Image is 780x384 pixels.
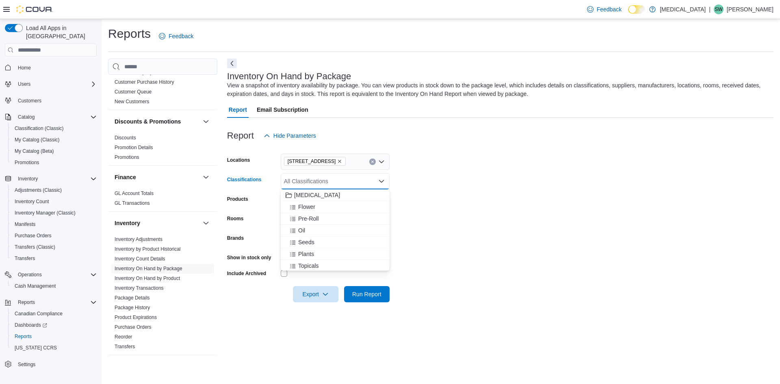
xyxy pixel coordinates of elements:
span: Package History [115,304,150,311]
span: [MEDICAL_DATA] [294,191,340,199]
span: Purchase Orders [15,232,52,239]
span: Inventory Adjustments [115,236,162,243]
span: Customer Queue [115,89,152,95]
a: Dashboards [8,319,100,331]
span: Users [15,79,97,89]
button: Classification (Classic) [8,123,100,134]
a: New Customers [115,99,149,104]
input: Dark Mode [628,5,645,14]
h3: Discounts & Promotions [115,117,181,126]
span: Topicals [298,262,319,270]
span: Catalog [15,112,97,122]
a: GL Transactions [115,200,150,206]
span: Canadian Compliance [11,309,97,319]
a: Transfers [11,254,38,263]
label: Products [227,196,248,202]
a: Settings [15,360,39,369]
button: Seeds [281,236,390,248]
a: Feedback [584,1,625,17]
span: Reports [11,332,97,341]
button: Reports [8,331,100,342]
span: Promotions [11,158,97,167]
span: Seeds [298,238,314,246]
button: Export [293,286,338,302]
button: Clear input [369,158,376,165]
a: Reports [11,332,35,341]
button: Promotions [8,157,100,168]
a: Classification (Classic) [11,124,67,133]
h3: Inventory On Hand by Package [227,72,351,81]
span: Discounts [115,135,136,141]
span: 460 Granville St [284,157,346,166]
span: Inventory [18,176,38,182]
a: Inventory Count [11,197,52,206]
button: Transfers [8,253,100,264]
button: Loyalty [115,362,199,371]
span: Transfers [15,255,35,262]
div: Discounts & Promotions [108,133,217,165]
button: Users [15,79,34,89]
span: GL Account Totals [115,190,154,197]
span: Inventory Count [11,197,97,206]
span: Transfers (Classic) [15,244,55,250]
span: Settings [18,361,35,368]
span: Transfers [115,343,135,350]
span: Transfers [11,254,97,263]
span: Washington CCRS [11,343,97,353]
span: [STREET_ADDRESS] [288,157,336,165]
button: Finance [201,172,211,182]
a: Promotions [11,158,43,167]
span: Hide Parameters [273,132,316,140]
button: Catalog [2,111,100,123]
a: My Catalog (Beta) [11,146,57,156]
button: Operations [15,270,45,280]
span: Users [18,81,30,87]
span: My Catalog (Beta) [15,148,54,154]
button: Cash Management [8,280,100,292]
label: Brands [227,235,244,241]
a: Reorder [115,334,132,340]
button: Inventory Manager (Classic) [8,207,100,219]
button: [US_STATE] CCRS [8,342,100,354]
span: Inventory On Hand by Package [115,265,182,272]
span: Inventory by Product Historical [115,246,181,252]
h3: Inventory [115,219,140,227]
h1: Reports [108,26,151,42]
span: Promotions [15,159,39,166]
a: Feedback [156,28,197,44]
a: Cash Management [11,281,59,291]
div: Sonny Wong [714,4,724,14]
a: Inventory On Hand by Package [115,266,182,271]
button: Home [2,61,100,73]
button: Users [2,78,100,90]
span: Promotion Details [115,144,153,151]
span: Inventory Manager (Classic) [11,208,97,218]
p: | [709,4,711,14]
span: Product Expirations [115,314,157,321]
label: Show in stock only [227,254,271,261]
span: Home [15,62,97,72]
span: Package Details [115,295,150,301]
span: Classification (Classic) [15,125,64,132]
div: View a snapshot of inventory availability by package. You can view products in stock down to the ... [227,81,769,98]
span: Reports [15,333,32,340]
button: Reports [15,297,38,307]
span: Cash Management [15,283,56,289]
button: Adjustments (Classic) [8,184,100,196]
a: Purchase Orders [115,324,152,330]
span: Run Report [352,290,381,298]
span: Inventory Count [15,198,49,205]
button: Topicals [281,260,390,272]
button: Transfers (Classic) [8,241,100,253]
span: Feedback [597,5,622,13]
span: Customers [18,98,41,104]
span: Customers [15,95,97,106]
span: Catalog [18,114,35,120]
button: Loyalty [201,362,211,371]
button: Oil [281,225,390,236]
button: Pre-Roll [281,213,390,225]
a: Customers [15,96,45,106]
a: Promotions [115,154,139,160]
